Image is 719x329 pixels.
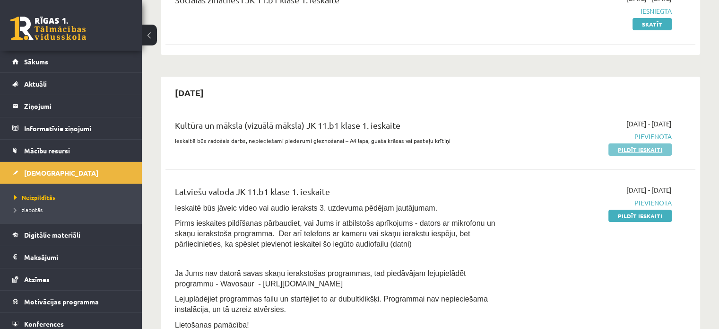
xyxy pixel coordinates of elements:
[608,210,672,222] a: Pildīt ieskaiti
[632,18,672,30] a: Skatīt
[24,275,50,284] span: Atzīmes
[12,95,130,117] a: Ziņojumi
[175,204,437,212] span: Ieskaitē būs jāveic video vai audio ieraksts 3. uzdevuma pēdējam jautājumam.
[24,231,80,239] span: Digitālie materiāli
[516,6,672,16] span: Iesniegta
[516,198,672,208] span: Pievienota
[24,95,130,117] legend: Ziņojumi
[24,80,47,88] span: Aktuāli
[175,269,466,288] span: Ja Jums nav datorā savas skaņu ierakstošas programmas, tad piedāvājam lejupielādēt programmu - Wa...
[175,136,502,145] p: Ieskaitē būs radošais darbs, nepieciešami piederumi gleznošanai – A4 lapa, guaša krāsas vai paste...
[14,206,43,213] span: Izlabotās
[10,17,86,40] a: Rīgas 1. Tālmācības vidusskola
[12,117,130,139] a: Informatīvie ziņojumi
[175,219,495,248] span: Pirms ieskaites pildīšanas pārbaudiet, vai Jums ir atbilstošs aprīkojums - dators ar mikrofonu un...
[14,205,132,214] a: Izlabotās
[24,57,48,66] span: Sākums
[24,146,70,155] span: Mācību resursi
[12,140,130,161] a: Mācību resursi
[175,321,249,329] span: Lietošanas pamācība!
[24,117,130,139] legend: Informatīvie ziņojumi
[24,297,99,306] span: Motivācijas programma
[24,246,130,268] legend: Maksājumi
[24,320,64,328] span: Konferences
[175,119,502,136] div: Kultūra un māksla (vizuālā māksla) JK 11.b1 klase 1. ieskaite
[626,119,672,129] span: [DATE] - [DATE]
[626,185,672,195] span: [DATE] - [DATE]
[12,51,130,72] a: Sākums
[14,193,132,202] a: Neizpildītās
[14,194,55,201] span: Neizpildītās
[12,291,130,312] a: Motivācijas programma
[12,162,130,184] a: [DEMOGRAPHIC_DATA]
[608,143,672,156] a: Pildīt ieskaiti
[175,185,502,203] div: Latviešu valoda JK 11.b1 klase 1. ieskaite
[165,81,213,104] h2: [DATE]
[24,169,98,177] span: [DEMOGRAPHIC_DATA]
[12,73,130,95] a: Aktuāli
[12,268,130,290] a: Atzīmes
[12,246,130,268] a: Maksājumi
[175,295,488,313] span: Lejuplādējiet programmas failu un startējiet to ar dubultklikšķi. Programmai nav nepieciešama ins...
[12,224,130,246] a: Digitālie materiāli
[516,132,672,142] span: Pievienota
